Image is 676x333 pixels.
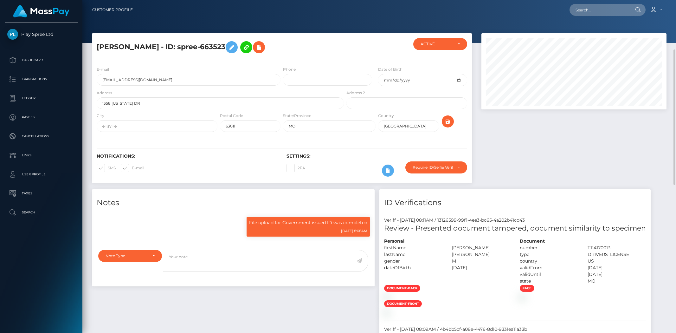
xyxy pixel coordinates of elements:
div: Veriff - [DATE] 08:11AM / 13126599-99f1-4ee3-bc65-4a202b41cd43 [379,217,651,224]
label: Address [97,90,112,96]
span: Play Spree Ltd [5,31,78,37]
img: Play Spree Ltd [7,29,18,40]
div: T114170013 [583,245,651,251]
a: User Profile [5,166,78,182]
h6: Settings: [286,153,467,159]
div: country [515,258,583,264]
strong: Personal [384,238,404,244]
img: 357e7af4-a857-4f2d-9fd3-f266f358f635 [384,295,389,300]
div: [DATE] [583,271,651,278]
a: Dashboard [5,52,78,68]
a: Cancellations [5,128,78,144]
button: Require ID/Selfie Verification [405,161,467,173]
img: d6f73b86-308c-4c0f-8703-a34cc40d0036 [384,310,389,315]
label: Date of Birth [378,67,402,72]
label: Postal Code [220,113,243,119]
img: MassPay Logo [13,5,69,17]
div: [PERSON_NAME] [447,245,515,251]
div: number [515,245,583,251]
div: MO [583,278,651,284]
p: Cancellations [7,132,75,141]
label: 2FA [286,164,305,172]
span: document-back [384,285,420,292]
p: Search [7,208,75,217]
p: Dashboard [7,55,75,65]
a: Transactions [5,71,78,87]
a: Search [5,205,78,220]
label: State/Province [283,113,311,119]
h5: [PERSON_NAME] - ID: spree-663523 [97,38,340,56]
div: [DATE] [447,264,515,271]
div: firstName [379,245,447,251]
p: File upload for Government issued ID was completed [249,219,367,226]
span: document-front [384,300,422,307]
button: ACTIVE [413,38,467,50]
p: Payees [7,113,75,122]
label: Address 2 [346,90,365,96]
label: SMS [97,164,116,172]
h4: ID Verifications [384,197,646,208]
h4: Notes [97,197,370,208]
div: Note Type [106,253,147,258]
button: Note Type [98,250,162,262]
p: Taxes [7,189,75,198]
div: state [515,278,583,284]
a: Payees [5,109,78,125]
div: Veriff - [DATE] 08:09AM / 4b4bb5cf-a08e-4476-8d10-9331ea11a33b [379,326,651,333]
label: E-mail [97,67,109,72]
div: dateOfBirth [379,264,447,271]
strong: Document [520,238,545,244]
h5: Review - Presented document tampered, document similarity to specimen [384,224,646,233]
div: lastName [379,251,447,258]
a: Customer Profile [92,3,133,16]
div: ACTIVE [421,42,453,47]
a: Taxes [5,186,78,201]
div: [DATE] [583,264,651,271]
p: Links [7,151,75,160]
div: US [583,258,651,264]
label: Country [378,113,394,119]
img: 674e7ced-8915-4998-bec5-8fb4eeeb6ed2 [520,295,525,300]
div: Require ID/Selfie Verification [413,165,453,170]
p: User Profile [7,170,75,179]
div: DRIVERS_LICENSE [583,251,651,258]
p: Ledger [7,94,75,103]
label: E-mail [121,164,144,172]
div: validFrom [515,264,583,271]
h6: Notifications: [97,153,277,159]
div: type [515,251,583,258]
input: Search... [570,4,629,16]
a: Links [5,147,78,163]
span: face [520,285,534,292]
a: Ledger [5,90,78,106]
div: M [447,258,515,264]
div: validUntil [515,271,583,278]
small: [DATE] 8:08AM [341,229,367,233]
div: [PERSON_NAME] [447,251,515,258]
div: gender [379,258,447,264]
label: Phone [283,67,296,72]
label: City [97,113,104,119]
p: Transactions [7,75,75,84]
